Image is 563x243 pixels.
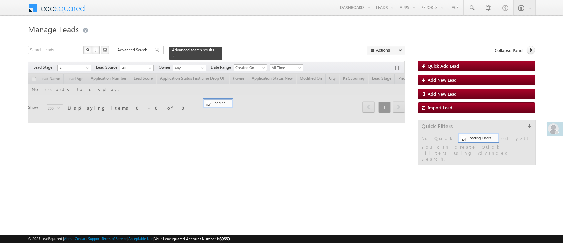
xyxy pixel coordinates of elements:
a: Acceptable Use [128,236,153,241]
img: Search [86,48,89,51]
span: All [120,65,152,71]
span: Collapse Panel [495,47,523,53]
span: Quick Add Lead [428,63,459,69]
a: All Time [270,64,303,71]
span: Date Range [211,64,234,70]
a: Show All Items [198,65,206,72]
span: Lead Stage [33,64,57,70]
span: 39660 [220,236,230,241]
a: Contact Support [75,236,101,241]
span: Import Lead [428,105,452,110]
span: Owner [159,64,173,70]
span: Created On [234,65,265,71]
a: All [120,65,154,71]
span: All [58,65,89,71]
a: About [64,236,74,241]
div: Loading Filters... [459,134,498,142]
span: Advanced Search [117,47,149,53]
span: ? [94,47,97,53]
a: Terms of Service [102,236,127,241]
span: Advanced search results [172,47,214,52]
span: All Time [270,65,301,71]
span: © 2025 LeadSquared | | | | | [28,236,230,242]
input: Type to Search [173,65,206,71]
a: All [57,65,91,71]
a: Created On [234,64,267,71]
button: Actions [367,46,405,54]
span: Your Leadsquared Account Number is [154,236,230,241]
span: Lead Source [96,64,120,70]
span: Add New Lead [428,77,457,83]
button: ? [92,46,100,54]
span: Manage Leads [28,24,79,34]
span: Add New Lead [428,91,457,97]
div: Loading... [204,99,232,107]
